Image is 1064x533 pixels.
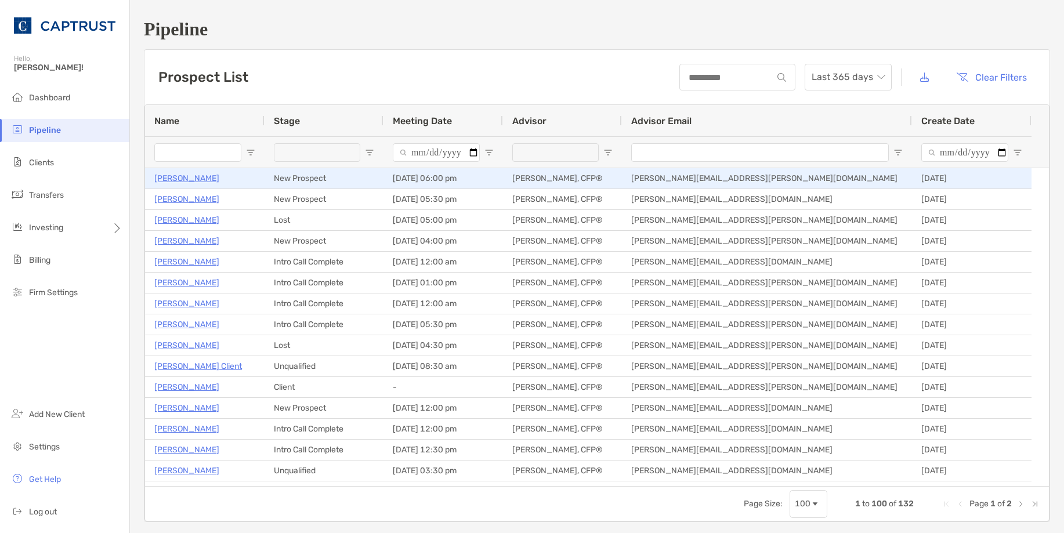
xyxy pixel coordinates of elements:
div: [PERSON_NAME], CFP® [503,168,622,188]
div: [PERSON_NAME], CFP® [503,273,622,293]
img: logout icon [10,504,24,518]
span: Pipeline [29,125,61,135]
div: [PERSON_NAME][EMAIL_ADDRESS][PERSON_NAME][DOMAIN_NAME] [622,356,912,376]
span: 100 [871,499,887,509]
div: [PERSON_NAME], CFP® [503,314,622,335]
div: [DATE] 12:00 pm [383,419,503,439]
div: [PERSON_NAME], CFP® [503,335,622,356]
div: [DATE] 01:00 pm [383,273,503,293]
div: Lost [265,335,383,356]
div: Lost [265,210,383,230]
div: 100 [795,499,810,509]
div: [PERSON_NAME], CFP® [503,231,622,251]
div: Page Size [790,490,827,518]
a: [PERSON_NAME] [154,192,219,206]
div: [DATE] [912,335,1032,356]
a: [PERSON_NAME] [154,463,219,478]
p: [PERSON_NAME] [154,213,219,227]
div: [PERSON_NAME][EMAIL_ADDRESS][PERSON_NAME][DOMAIN_NAME] [622,293,912,314]
span: Dashboard [29,93,70,103]
button: Open Filter Menu [603,148,613,157]
span: Clients [29,158,54,168]
p: [PERSON_NAME] [154,171,219,186]
div: Intro Call Complete [265,293,383,314]
div: [DATE] 12:00 am [383,293,503,314]
input: Advisor Email Filter Input [631,143,889,162]
div: [DATE] [912,481,1032,502]
div: [PERSON_NAME][EMAIL_ADDRESS][PERSON_NAME][DOMAIN_NAME] [622,168,912,188]
div: [DATE] [912,419,1032,439]
span: 1 [990,499,996,509]
span: 2 [1007,499,1012,509]
div: - [383,377,503,397]
div: [PERSON_NAME], CFP® [503,481,622,502]
div: [PERSON_NAME][EMAIL_ADDRESS][DOMAIN_NAME] [622,419,912,439]
div: [DATE] [912,461,1032,481]
span: Firm Settings [29,288,78,298]
div: [PERSON_NAME], CFP® [503,252,622,272]
a: [PERSON_NAME] [154,296,219,311]
div: [DATE] [912,440,1032,460]
span: of [889,499,896,509]
div: [PERSON_NAME][EMAIL_ADDRESS][DOMAIN_NAME] [622,461,912,481]
input: Create Date Filter Input [921,143,1008,162]
div: Last Page [1030,499,1040,509]
span: Name [154,115,179,126]
span: of [997,499,1005,509]
img: input icon [777,73,786,82]
a: [PERSON_NAME] [154,255,219,269]
span: Advisor [512,115,547,126]
img: billing icon [10,252,24,266]
span: Meeting Date [393,115,452,126]
button: Open Filter Menu [365,148,374,157]
h1: Pipeline [144,19,1050,40]
a: [PERSON_NAME] [154,234,219,248]
div: [DATE] 05:30 pm [383,314,503,335]
div: [PERSON_NAME][EMAIL_ADDRESS][PERSON_NAME][DOMAIN_NAME] [622,335,912,356]
div: [DATE] [912,231,1032,251]
div: [DATE] 06:00 pm [383,168,503,188]
div: [PERSON_NAME][EMAIL_ADDRESS][PERSON_NAME][DOMAIN_NAME] [622,231,912,251]
span: Investing [29,223,63,233]
span: Get Help [29,474,61,484]
a: [PERSON_NAME] [154,422,219,436]
button: Open Filter Menu [246,148,255,157]
div: [PERSON_NAME], CFP® [503,189,622,209]
input: Name Filter Input [154,143,241,162]
div: [PERSON_NAME][EMAIL_ADDRESS][DOMAIN_NAME] [622,440,912,460]
span: Settings [29,442,60,452]
div: [PERSON_NAME][EMAIL_ADDRESS][DOMAIN_NAME] [622,189,912,209]
div: [DATE] 12:00 pm [383,398,503,418]
button: Open Filter Menu [1013,148,1022,157]
div: Unqualified [265,461,383,481]
div: [PERSON_NAME], CFP® [503,377,622,397]
img: CAPTRUST Logo [14,5,115,46]
div: [PERSON_NAME][EMAIL_ADDRESS][PERSON_NAME][DOMAIN_NAME] [622,273,912,293]
img: pipeline icon [10,122,24,136]
span: Page [969,499,989,509]
div: Unqualified [265,356,383,376]
div: [DATE] 03:30 pm [383,461,503,481]
span: 1 [855,499,860,509]
div: [PERSON_NAME], CFP® [503,461,622,481]
div: New Prospect [265,398,383,418]
div: [PERSON_NAME][EMAIL_ADDRESS][PERSON_NAME][DOMAIN_NAME] [622,210,912,230]
div: [DATE] [912,168,1032,188]
div: [PERSON_NAME], CFP® [503,440,622,460]
div: [PERSON_NAME][EMAIL_ADDRESS][PERSON_NAME][DOMAIN_NAME] [622,314,912,335]
p: [PERSON_NAME] [154,275,219,290]
img: transfers icon [10,187,24,201]
div: [PERSON_NAME][EMAIL_ADDRESS][DOMAIN_NAME] [622,252,912,272]
p: [PERSON_NAME] [154,380,219,394]
a: [PERSON_NAME] [154,401,219,415]
div: [DATE] 04:30 pm [383,335,503,356]
span: Create Date [921,115,975,126]
div: [DATE] 12:00 am [383,252,503,272]
img: clients icon [10,155,24,169]
span: [PERSON_NAME]! [14,63,122,72]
